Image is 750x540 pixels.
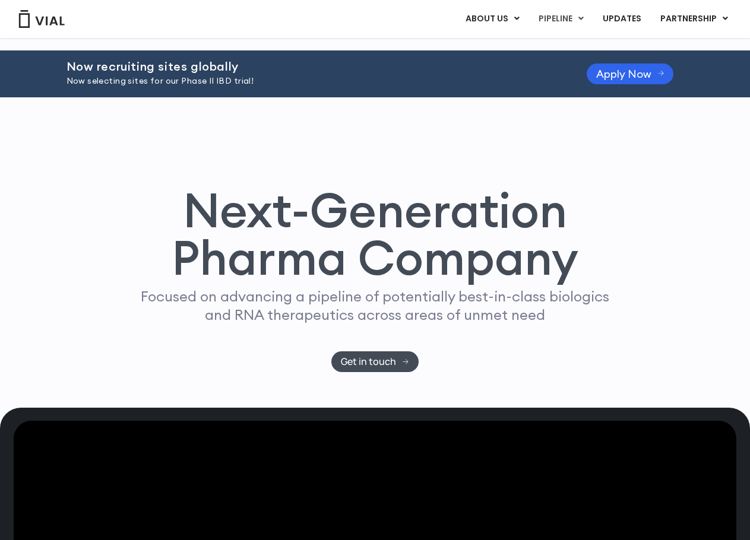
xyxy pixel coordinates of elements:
[456,9,529,29] a: ABOUT USMenu Toggle
[136,287,615,324] p: Focused on advancing a pipeline of potentially best-in-class biologics and RNA therapeutics acros...
[651,9,738,29] a: PARTNERSHIPMenu Toggle
[596,69,651,78] span: Apply Now
[341,357,396,366] span: Get in touch
[331,351,419,372] a: Get in touch
[529,9,593,29] a: PIPELINEMenu Toggle
[67,60,557,73] h2: Now recruiting sites globally
[67,75,557,88] p: Now selecting sites for our Phase II IBD trial!
[118,186,632,281] h1: Next-Generation Pharma Company
[18,10,65,28] img: Vial Logo
[593,9,650,29] a: UPDATES
[587,63,674,84] a: Apply Now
